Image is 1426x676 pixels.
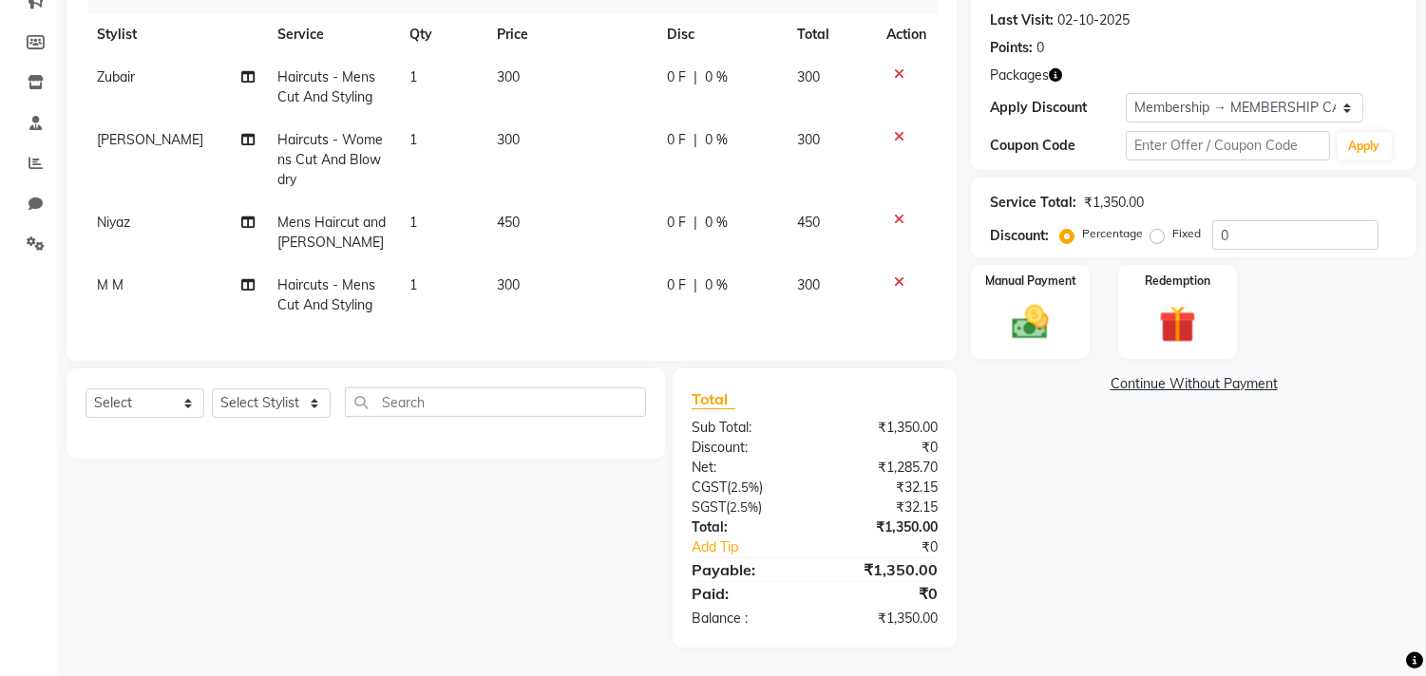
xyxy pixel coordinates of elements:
span: 0 F [667,213,686,233]
span: | [694,67,697,87]
div: ₹1,350.00 [815,418,953,438]
th: Action [875,13,938,56]
th: Stylist [86,13,267,56]
span: 1 [409,131,417,148]
th: Price [485,13,656,56]
span: Niyaz [97,214,130,231]
span: 300 [798,276,821,293]
span: [PERSON_NAME] [97,131,203,148]
span: Haircuts - Mens Cut And Styling [278,68,376,105]
div: Apply Discount [990,98,1126,118]
button: Apply [1338,132,1392,160]
span: M M [97,276,124,293]
input: Search [345,387,646,417]
div: ( ) [677,478,815,498]
div: ₹32.15 [815,478,953,498]
span: | [694,130,697,150]
span: 300 [497,276,520,293]
span: Mens Haircut and [PERSON_NAME] [278,214,387,251]
a: Add Tip [677,537,838,557]
div: Balance : [677,609,815,629]
span: SGST [692,498,726,516]
span: 300 [798,131,821,148]
div: Net: [677,458,815,478]
span: 300 [497,131,520,148]
th: Disc [656,13,786,56]
span: 450 [497,214,520,231]
div: ₹0 [815,582,953,605]
div: Points: [990,38,1033,58]
label: Percentage [1082,225,1143,242]
span: 1 [409,214,417,231]
span: 0 % [705,67,728,87]
div: ₹1,350.00 [815,609,953,629]
span: 1 [409,68,417,85]
span: 450 [798,214,821,231]
span: 300 [798,68,821,85]
div: Payable: [677,558,815,581]
span: 0 % [705,130,728,150]
span: Total [692,389,735,409]
span: 1 [409,276,417,293]
div: ₹32.15 [815,498,953,517]
div: ₹1,350.00 [815,558,953,581]
span: Packages [990,66,1049,85]
span: Haircuts - Womens Cut And Blowdry [278,131,384,188]
span: Zubair [97,68,135,85]
div: ( ) [677,498,815,517]
input: Enter Offer / Coupon Code [1126,131,1329,160]
div: 0 [1036,38,1044,58]
div: Total: [677,517,815,537]
th: Total [787,13,876,56]
div: Coupon Code [990,136,1126,156]
img: _gift.svg [1148,301,1207,347]
span: | [694,213,697,233]
span: 300 [497,68,520,85]
label: Manual Payment [985,272,1076,290]
div: ₹1,350.00 [815,517,953,537]
div: Paid: [677,582,815,605]
div: ₹0 [838,537,953,557]
span: 0 F [667,130,686,150]
th: Service [267,13,399,56]
div: Last Visit: [990,10,1054,30]
span: 2.5% [731,479,759,495]
div: ₹1,350.00 [1084,193,1144,213]
div: Service Total: [990,193,1076,213]
span: Haircuts - Mens Cut And Styling [278,276,376,313]
div: 02-10-2025 [1057,10,1130,30]
label: Redemption [1145,272,1210,290]
th: Qty [398,13,485,56]
span: 0 F [667,275,686,295]
span: | [694,275,697,295]
a: Continue Without Payment [975,374,1413,394]
span: 0 % [705,275,728,295]
div: Discount: [677,438,815,458]
img: _cash.svg [1000,301,1060,344]
span: 0 % [705,213,728,233]
div: Sub Total: [677,418,815,438]
span: 2.5% [730,499,758,515]
label: Fixed [1172,225,1201,242]
span: CGST [692,479,727,496]
div: Discount: [990,226,1049,246]
div: ₹1,285.70 [815,458,953,478]
div: ₹0 [815,438,953,458]
span: 0 F [667,67,686,87]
